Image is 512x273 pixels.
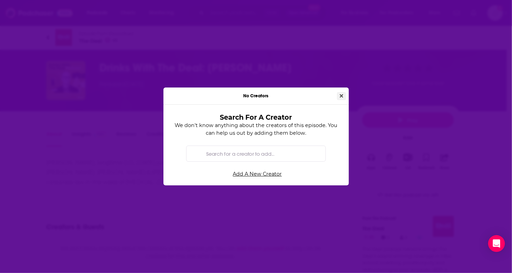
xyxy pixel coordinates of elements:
[175,166,341,182] a: Add A New Creator
[488,235,505,252] div: Open Intercom Messenger
[183,113,329,121] h3: Search For A Creator
[203,146,320,161] input: Search for a creator to add...
[186,146,326,162] div: Search by entity type
[337,92,346,100] button: Close
[163,87,349,105] div: No Creators
[172,121,341,137] p: We don't know anything about the creators of this episode. You can help us out by adding them below.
